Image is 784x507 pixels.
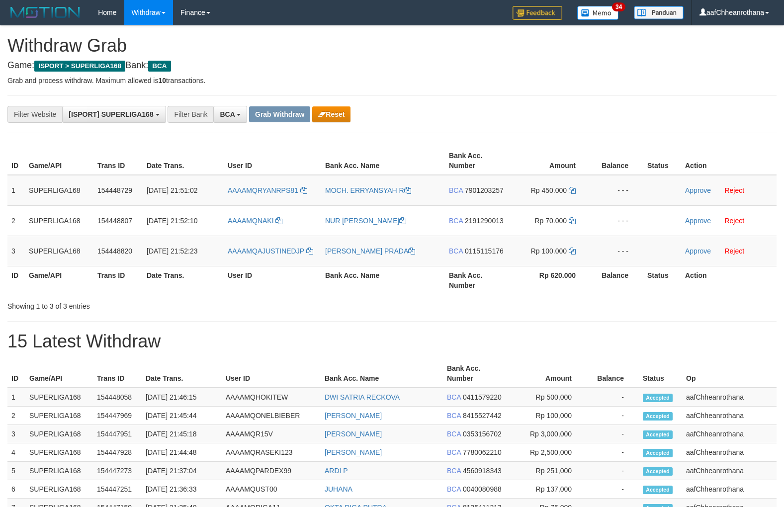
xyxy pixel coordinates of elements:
[321,266,445,294] th: Bank Acc. Name
[445,266,512,294] th: Bank Acc. Number
[142,462,222,480] td: [DATE] 21:37:04
[325,448,382,456] a: [PERSON_NAME]
[7,36,777,56] h1: Withdraw Grab
[325,186,411,194] a: MOCH. ERRYANSYAH R
[569,247,576,255] a: Copy 100000 to clipboard
[62,106,166,123] button: [ISPORT] SUPERLIGA168
[7,359,25,388] th: ID
[531,186,567,194] span: Rp 450.000
[587,425,639,443] td: -
[509,425,587,443] td: Rp 3,000,000
[25,359,93,388] th: Game/API
[513,6,562,20] img: Feedback.jpg
[465,186,504,194] span: Copy 7901203257 to clipboard
[25,147,93,175] th: Game/API
[97,217,132,225] span: 154448807
[147,186,197,194] span: [DATE] 21:51:02
[249,106,310,122] button: Grab Withdraw
[463,448,502,456] span: Copy 7780062210 to clipboard
[682,425,777,443] td: aafChheanrothana
[93,266,143,294] th: Trans ID
[93,480,142,499] td: 154447251
[447,430,461,438] span: BCA
[228,186,298,194] span: AAAAMQRYANRPS81
[447,467,461,475] span: BCA
[682,388,777,407] td: aafChheanrothana
[591,205,643,236] td: - - -
[449,217,463,225] span: BCA
[509,359,587,388] th: Amount
[7,61,777,71] h4: Game: Bank:
[321,147,445,175] th: Bank Acc. Name
[158,77,166,84] strong: 10
[168,106,213,123] div: Filter Bank
[463,485,502,493] span: Copy 0040080988 to clipboard
[7,425,25,443] td: 3
[25,425,93,443] td: SUPERLIGA168
[681,266,777,294] th: Action
[222,388,321,407] td: AAAAMQHOKITEW
[325,467,348,475] a: ARDI P
[222,462,321,480] td: AAAAMQPARDEX99
[148,61,171,72] span: BCA
[93,147,143,175] th: Trans ID
[228,186,307,194] a: AAAAMQRYANRPS81
[143,266,224,294] th: Date Trans.
[7,266,25,294] th: ID
[447,412,461,420] span: BCA
[685,186,711,194] a: Approve
[463,430,502,438] span: Copy 0353156702 to clipboard
[449,186,463,194] span: BCA
[222,443,321,462] td: AAAAMQRASEKI123
[535,217,567,225] span: Rp 70.000
[587,407,639,425] td: -
[685,217,711,225] a: Approve
[463,467,502,475] span: Copy 4560918343 to clipboard
[325,430,382,438] a: [PERSON_NAME]
[509,407,587,425] td: Rp 100,000
[509,462,587,480] td: Rp 251,000
[224,266,321,294] th: User ID
[591,266,643,294] th: Balance
[7,5,83,20] img: MOTION_logo.png
[147,217,197,225] span: [DATE] 21:52:10
[25,462,93,480] td: SUPERLIGA168
[591,147,643,175] th: Balance
[97,186,132,194] span: 154448729
[682,462,777,480] td: aafChheanrothana
[224,147,321,175] th: User ID
[220,110,235,118] span: BCA
[142,359,222,388] th: Date Trans.
[531,247,567,255] span: Rp 100.000
[577,6,619,20] img: Button%20Memo.svg
[7,332,777,351] h1: 15 Latest Withdraw
[321,359,443,388] th: Bank Acc. Name
[591,175,643,206] td: - - -
[25,205,93,236] td: SUPERLIGA168
[228,217,274,225] span: AAAAMQNAKI
[685,247,711,255] a: Approve
[587,388,639,407] td: -
[643,449,673,457] span: Accepted
[7,205,25,236] td: 2
[509,480,587,499] td: Rp 137,000
[682,443,777,462] td: aafChheanrothana
[93,388,142,407] td: 154448058
[222,480,321,499] td: AAAAMQUST00
[97,247,132,255] span: 154448820
[228,247,313,255] a: AAAAMQAJUSTINEDJP
[7,147,25,175] th: ID
[591,236,643,266] td: - - -
[643,147,681,175] th: Status
[682,407,777,425] td: aafChheanrothana
[7,388,25,407] td: 1
[512,147,591,175] th: Amount
[443,359,509,388] th: Bank Acc. Number
[463,393,502,401] span: Copy 0411579220 to clipboard
[93,443,142,462] td: 154447928
[512,266,591,294] th: Rp 620.000
[587,480,639,499] td: -
[143,147,224,175] th: Date Trans.
[639,359,682,388] th: Status
[465,217,504,225] span: Copy 2191290013 to clipboard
